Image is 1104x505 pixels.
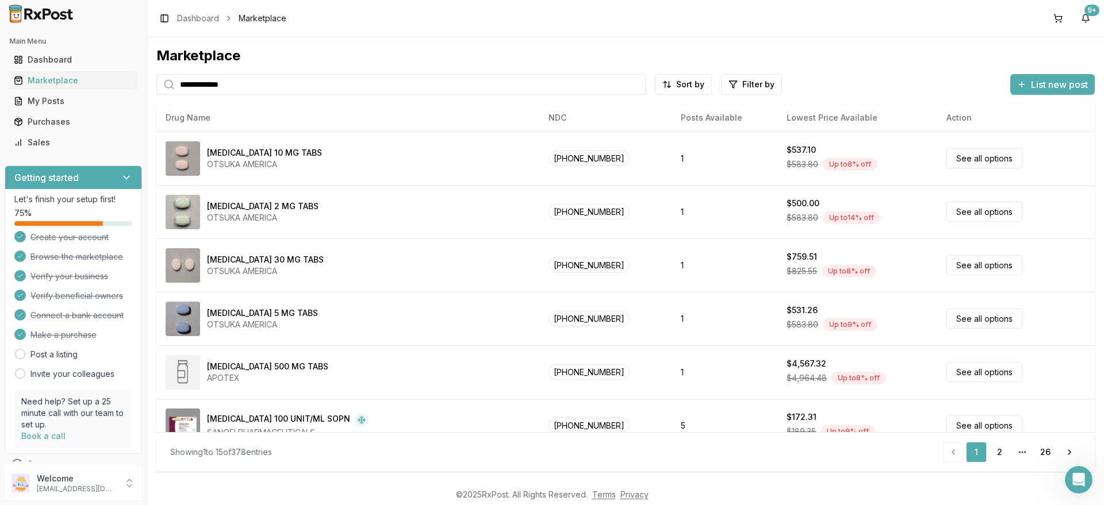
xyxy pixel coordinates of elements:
div: 9+ [1084,5,1099,16]
div: OTSUKA AMERICA [207,319,318,330]
span: [PHONE_NUMBER] [549,364,630,380]
img: Admelog SoloStar 100 UNIT/ML SOPN [166,408,200,443]
span: [PHONE_NUMBER] [549,257,630,273]
a: 1 [966,442,987,462]
button: List new post [1010,74,1095,95]
div: $537.10 [787,144,816,156]
div: Dashboard [14,54,133,65]
p: Let's finish your setup first! [14,194,132,205]
button: Dashboard [5,51,142,69]
span: List new post [1031,78,1088,91]
div: Up to 8 % off [822,265,876,277]
button: Filter by [721,74,782,95]
td: 1 [672,185,778,238]
img: Abilify 5 MG TABS [166,302,200,336]
span: Verify your business [30,271,108,282]
button: 9+ [1076,9,1095,28]
button: My Posts [5,92,142,110]
a: List new post [1010,80,1095,91]
div: [MEDICAL_DATA] 10 MG TABS [207,147,322,159]
div: Showing 1 to 15 of 378 entries [170,446,272,458]
h2: Main Menu [9,37,137,46]
a: 26 [1035,442,1056,462]
img: RxPost Logo [5,5,78,23]
p: Need help? Set up a 25 minute call with our team to set up. [21,396,125,430]
th: Action [937,104,1095,132]
th: NDC [539,104,672,132]
span: [PHONE_NUMBER] [549,418,630,433]
th: Posts Available [672,104,778,132]
button: Sales [5,133,142,152]
a: My Posts [9,91,137,111]
span: Filter by [742,79,775,90]
a: Book a call [21,431,66,441]
span: Sort by [676,79,704,90]
button: Support [5,454,142,475]
img: Abilify 2 MG TABS [166,195,200,229]
div: [MEDICAL_DATA] 2 MG TABS [207,201,319,212]
th: Lowest Price Available [777,104,937,132]
div: $172.31 [787,411,816,423]
h3: Getting started [14,171,79,184]
td: 1 [672,292,778,345]
div: Purchases [14,116,133,128]
span: $4,964.48 [787,372,827,384]
button: Purchases [5,113,142,131]
div: SANOFI PHARMACEUTICALS [207,427,369,438]
div: $4,567.32 [787,358,826,369]
div: Up to 8 % off [831,372,886,384]
a: Post a listing [30,349,78,360]
span: Verify beneficial owners [30,290,123,302]
button: Marketplace [5,71,142,90]
span: Connect a bank account [30,310,124,321]
div: $759.51 [787,251,817,263]
a: See all options [946,255,1022,275]
a: Dashboard [9,49,137,70]
p: [EMAIL_ADDRESS][DOMAIN_NAME] [37,484,117,494]
a: Marketplace [9,70,137,91]
span: Marketplace [239,13,286,24]
iframe: Intercom live chat [1065,466,1092,494]
div: [MEDICAL_DATA] 500 MG TABS [207,361,328,372]
div: $500.00 [787,198,819,209]
img: Abilify 30 MG TABS [166,248,200,283]
div: [MEDICAL_DATA] 5 MG TABS [207,307,318,319]
nav: breadcrumb [177,13,286,24]
a: Privacy [620,489,649,499]
div: Marketplace [156,47,1095,65]
div: Up to 14 % off [823,211,880,224]
img: User avatar [11,474,30,492]
button: Sort by [655,74,712,95]
a: Purchases [9,111,137,132]
span: Make a purchase [30,329,97,341]
p: Welcome [37,473,117,484]
div: Up to 8 % off [823,158,877,171]
a: See all options [946,202,1022,222]
span: $189.35 [787,426,816,437]
div: OTSUKA AMERICA [207,265,324,277]
a: See all options [946,148,1022,168]
a: 2 [989,442,1010,462]
div: OTSUKA AMERICA [207,159,322,170]
span: [PHONE_NUMBER] [549,311,630,326]
img: Abilify 10 MG TABS [166,141,200,176]
div: [MEDICAL_DATA] 100 UNIT/ML SOPN [207,413,350,427]
th: Drug Name [156,104,539,132]
div: My Posts [14,95,133,107]
nav: pagination [943,442,1081,462]
td: 5 [672,399,778,452]
span: [PHONE_NUMBER] [549,151,630,166]
span: $825.55 [787,265,817,277]
img: Abiraterone Acetate 500 MG TABS [166,355,200,390]
div: OTSUKA AMERICA [207,212,319,223]
div: Up to 9 % off [823,318,877,331]
span: 75 % [14,207,32,219]
div: Sales [14,137,133,148]
a: See all options [946,415,1022,435]
a: Go to next page [1058,442,1081,462]
td: 1 [672,345,778,399]
span: $583.80 [787,212,818,223]
span: Browse the marketplace [30,251,123,263]
td: 1 [672,238,778,292]
span: $583.80 [787,319,818,330]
